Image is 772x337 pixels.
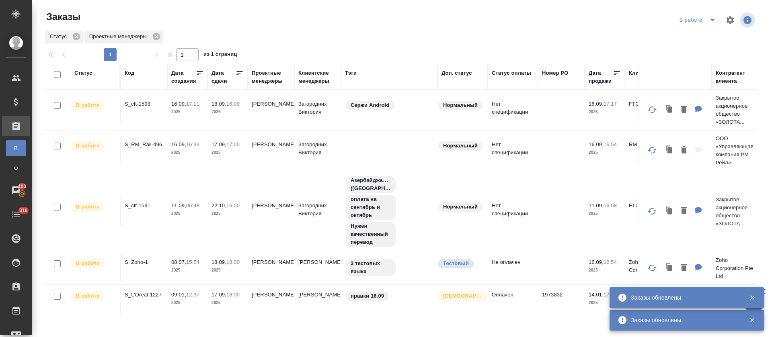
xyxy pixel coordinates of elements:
p: В работе [76,101,99,109]
p: FTC [629,100,667,108]
button: Закрыть [744,294,760,301]
span: 319 [14,206,33,214]
button: Обновить [643,100,662,119]
div: Клиент [629,69,647,77]
p: 2025 [589,108,621,116]
p: 16:54 [604,141,617,147]
p: В работе [76,259,99,268]
p: 17:17 [604,101,617,107]
p: правки 16.09 [351,292,384,300]
div: Заказы обновлены [631,294,737,302]
td: Нет спецификации [488,198,538,226]
div: Проектные менеджеры [84,31,163,43]
div: Выставляет ПМ после принятия заказа от КМа [70,100,116,111]
p: 2025 [211,299,244,307]
p: 2025 [589,149,621,157]
button: Клонировать [662,260,677,276]
span: Заказы [44,10,80,23]
td: Загородних Виктория [294,198,341,226]
p: 2025 [589,299,621,307]
p: S_cft-1598 [125,100,163,108]
p: 16:00 [226,101,240,107]
p: S_cft-1591 [125,202,163,210]
div: Азербайджанский (Латиница), оплата на сентябрь и октябрь, Нужен качественный перевод [345,175,433,248]
td: [PERSON_NAME] [294,287,341,315]
td: Нет спецификации [488,137,538,165]
p: 12:54 [604,259,617,265]
p: 16.09, [171,101,186,107]
p: 2025 [211,149,244,157]
div: Клиентские менеджеры [298,69,337,85]
div: Заказы обновлены [631,316,737,324]
button: Удалить [677,260,691,276]
span: 100 [13,182,31,190]
div: Номер PO [542,69,568,77]
button: Для КМ: По оплате: просим данный проект разбить пополам: на сентябрь и октябрь [691,203,706,219]
p: 2025 [171,108,203,116]
p: 2025 [589,266,621,274]
p: 17.09, [211,141,226,147]
div: Сержи Android [345,100,433,111]
a: 319 [2,204,30,225]
p: 2025 [171,299,203,307]
p: 16.09, [589,141,604,147]
p: В работе [76,203,99,211]
button: Клонировать [662,102,677,118]
div: Выставляет ПМ после принятия заказа от КМа [70,258,116,269]
button: Обновить [643,202,662,221]
div: Статус оплаты [492,69,531,77]
td: Загородних Виктория [294,137,341,165]
p: [DEMOGRAPHIC_DATA] [443,292,483,300]
p: 2025 [171,149,203,157]
a: Ф [6,160,26,176]
p: 16:00 [226,202,240,208]
button: Клонировать [662,142,677,159]
div: 3 тестовых языка [345,258,433,277]
div: Дата создания [171,69,196,85]
span: Посмотреть информацию [740,12,757,28]
p: 2025 [171,210,203,218]
p: 17.09, [211,292,226,298]
p: Нормальный [443,203,478,211]
button: Для КМ: Переговоры с клиентом ведет БД: 9.09 Клиент вернулся с ответом что данный заказ будет опл... [691,260,706,276]
p: Проектные менеджеры [89,33,150,41]
span: из 1 страниц [203,49,237,61]
div: Статус по умолчанию для стандартных заказов [437,141,484,151]
button: Удалить [677,142,691,159]
p: Сержи Android [351,101,390,109]
p: 2025 [589,210,621,218]
p: 16.09, [589,259,604,265]
p: 14.01, [589,292,604,298]
div: Проектные менеджеры [252,69,290,85]
span: Настроить таблицу [721,10,740,30]
p: 17:54 [604,292,617,298]
p: Закрытое акционерное общество «ЗОЛОТА... [716,196,754,228]
td: [PERSON_NAME] [294,254,341,282]
p: Азербайджанский ([GEOGRAPHIC_DATA]) [351,176,391,192]
p: S_Zoho-1 [125,258,163,266]
button: Закрыть [744,317,760,324]
p: 17:11 [186,101,199,107]
div: Выставляет ПМ после принятия заказа от КМа [70,291,116,302]
p: 16.09, [589,101,604,107]
p: 11.09, [171,202,186,208]
a: 100 [2,180,30,200]
div: Дата продажи [589,69,613,85]
button: Удалить [677,102,691,118]
p: 11.09, [589,202,604,208]
div: Топ-приоритет. Важно обеспечить лучшее возможное качество [437,258,484,269]
p: 2025 [211,266,244,274]
p: 08.07, [171,259,186,265]
div: Код [125,69,134,77]
p: 2025 [211,108,244,116]
p: Тестовый [443,259,469,268]
td: [PERSON_NAME] [248,287,294,315]
p: Нормальный [443,101,478,109]
div: Статус [74,69,92,77]
p: 15:54 [186,259,199,265]
div: Статус [45,31,83,43]
p: 2025 [171,266,203,274]
p: 3 тестовых языка [351,259,391,276]
div: Доп. статус [441,69,472,77]
div: Выставляет ПМ после принятия заказа от КМа [70,202,116,212]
